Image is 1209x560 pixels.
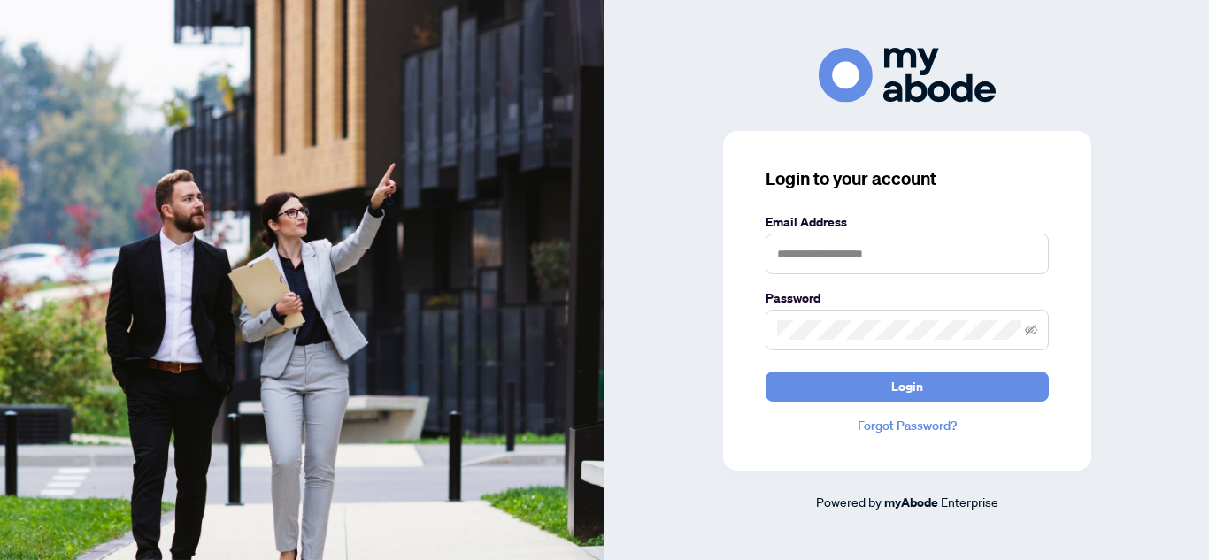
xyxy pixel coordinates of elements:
label: Password [766,288,1049,308]
span: Powered by [816,494,882,510]
a: Forgot Password? [766,416,1049,435]
img: ma-logo [819,48,996,102]
label: Email Address [766,212,1049,232]
h3: Login to your account [766,166,1049,191]
span: Login [891,372,923,401]
button: Login [766,372,1049,402]
span: eye-invisible [1025,324,1037,336]
span: Enterprise [941,494,998,510]
a: myAbode [884,493,938,512]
